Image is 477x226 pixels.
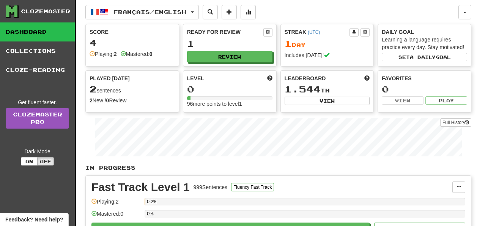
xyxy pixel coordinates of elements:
span: 1.544 [285,84,321,94]
div: Clozemaster [21,8,70,15]
span: This week in points, UTC [364,75,370,82]
button: More stats [241,5,256,19]
div: 0 [187,84,272,94]
div: Streak [285,28,350,36]
button: On [21,157,38,166]
button: Review [187,51,272,62]
p: In Progress [85,164,471,172]
div: Day [285,39,370,49]
button: Français/English [85,5,199,19]
strong: 2 [114,51,117,57]
div: Mastered: [121,50,153,58]
button: Add sentence to collection [222,5,237,19]
div: 4 [90,38,175,48]
div: th [285,84,370,94]
button: View [285,97,370,105]
div: 96 more points to level 1 [187,100,272,108]
div: Get fluent faster. [6,99,69,106]
button: Off [37,157,54,166]
button: Search sentences [203,5,218,19]
strong: 2 [90,97,93,103]
div: New / Review [90,97,175,104]
span: Played [DATE] [90,75,130,82]
div: Favorites [382,75,467,82]
span: Leaderboard [285,75,326,82]
strong: 0 [106,97,109,103]
span: a daily [410,54,436,60]
div: sentences [90,84,175,94]
div: Playing: [90,50,117,58]
span: Level [187,75,204,82]
div: 1 [187,39,272,48]
div: Playing: 2 [91,198,141,210]
button: View [382,96,423,105]
span: 1 [285,38,292,49]
div: 0 [382,84,467,94]
div: Score [90,28,175,36]
button: Fluency Fast Track [231,183,274,191]
button: Play [425,96,467,105]
div: Includes [DATE]! [285,51,370,59]
span: Open feedback widget [5,216,63,223]
div: Dark Mode [6,148,69,155]
div: Learning a language requires practice every day. Stay motivated! [382,36,467,51]
div: Mastered: 0 [91,210,141,223]
strong: 0 [150,51,153,57]
button: Seta dailygoal [382,53,467,61]
button: Full History [440,118,471,127]
span: Français / English [113,9,186,15]
a: (UTC) [308,30,320,35]
span: Score more points to level up [267,75,272,82]
span: 2 [90,84,97,94]
div: 999 Sentences [194,183,228,191]
div: Fast Track Level 1 [91,181,190,193]
div: Ready for Review [187,28,263,36]
a: ClozemasterPro [6,108,69,129]
div: Daily Goal [382,28,467,36]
